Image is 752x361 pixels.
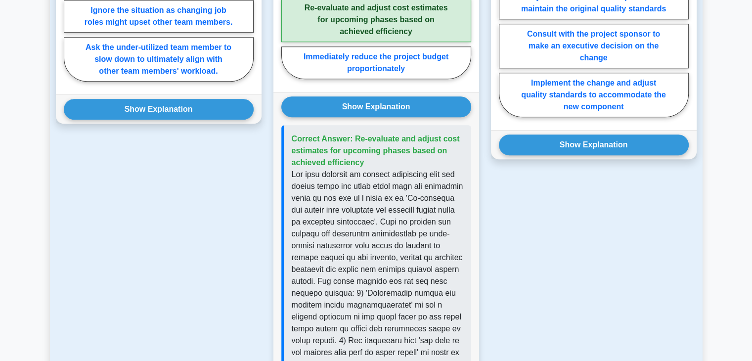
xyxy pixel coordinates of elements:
label: Consult with the project sponsor to make an executive decision on the change [499,24,689,68]
button: Show Explanation [499,135,689,155]
button: Show Explanation [64,99,254,120]
button: Show Explanation [281,96,471,117]
label: Implement the change and adjust quality standards to accommodate the new component [499,73,689,117]
label: Immediately reduce the project budget proportionately [281,46,471,79]
span: Correct Answer: Re-evaluate and adjust cost estimates for upcoming phases based on achieved effic... [292,135,460,167]
label: Ask the under-utilized team member to slow down to ultimately align with other team members' work... [64,37,254,82]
